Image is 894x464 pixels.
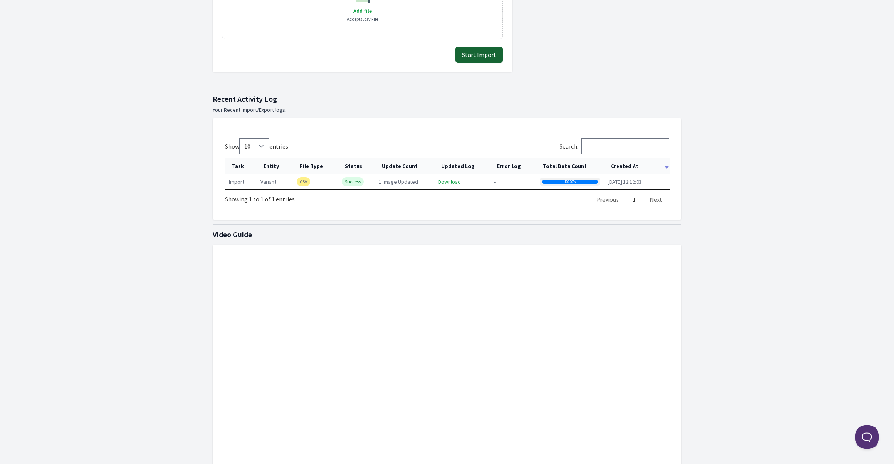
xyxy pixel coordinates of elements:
[239,138,269,154] select: Showentries
[342,177,364,186] span: Success
[633,196,636,203] a: 1
[225,142,288,150] label: Show entries
[347,15,378,23] p: Accepts .csv File
[375,158,434,174] th: Update Count
[542,180,598,184] div: 100.00%
[225,190,295,204] div: Showing 1 to 1 of 1 entries
[297,177,310,186] span: CSV
[213,229,681,240] h1: Video Guide
[604,158,670,174] th: Created At: activate to sort column ascending
[650,196,662,203] a: Next
[225,174,257,189] td: import
[596,196,619,203] a: Previous
[490,158,536,174] th: Error Log
[455,47,503,63] button: Start Import
[257,158,293,174] th: Entity
[494,178,496,185] span: -
[560,142,669,150] label: Search:
[338,158,375,174] th: Status
[434,158,490,174] th: Updated Log
[604,174,670,189] td: [DATE] 12:12:03
[353,7,372,14] span: Add file
[379,178,418,185] span: 1 Image Updated
[225,158,257,174] th: Task
[438,178,461,185] a: Download
[257,174,293,189] td: variant
[536,158,604,174] th: Total Data Count
[581,138,669,154] input: Search:
[213,94,681,104] h1: Recent Activity Log
[293,158,338,174] th: File Type
[855,425,879,449] iframe: Toggle Customer Support
[213,106,681,114] p: Your Recent Import/Export logs.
